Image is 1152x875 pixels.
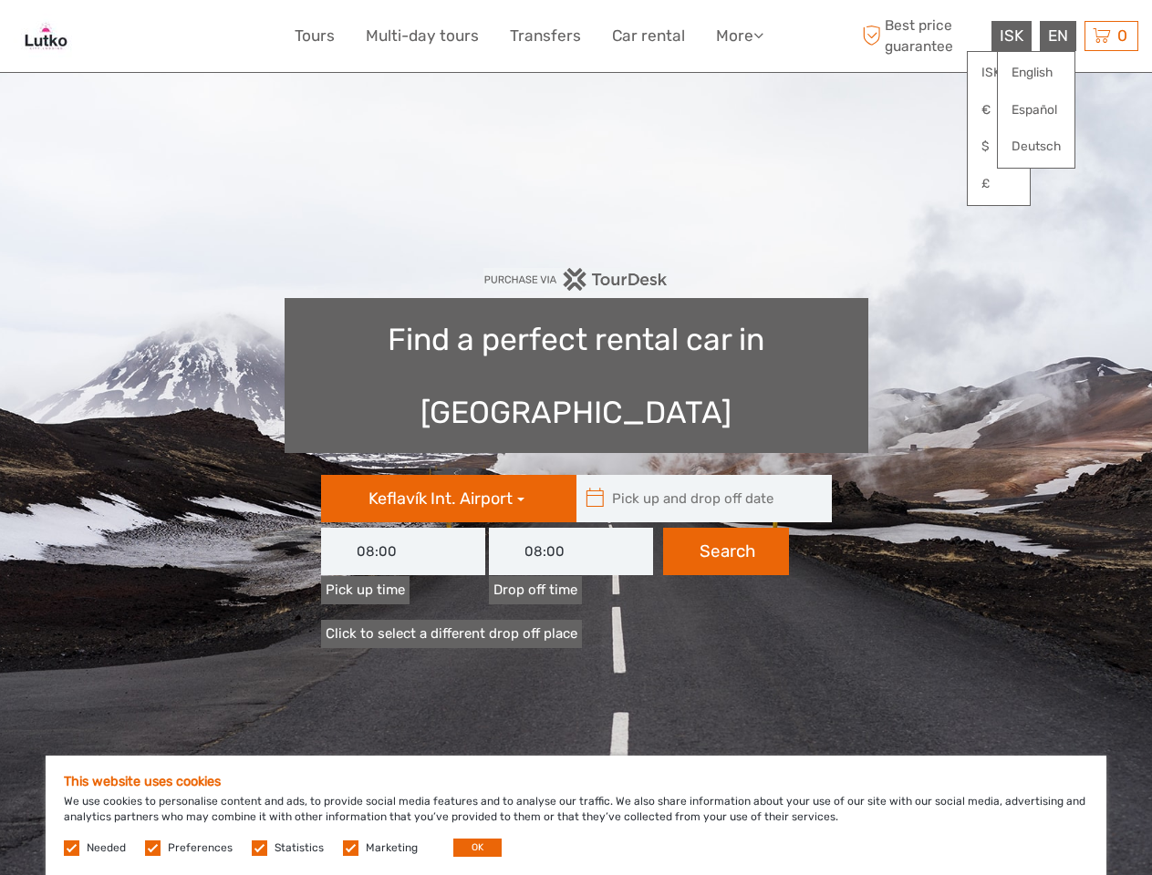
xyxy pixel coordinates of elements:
[1115,26,1130,45] span: 0
[663,528,789,575] button: Search
[998,94,1074,127] a: Español
[453,839,502,857] button: OK
[210,28,232,50] button: Open LiveChat chat widget
[998,130,1074,163] a: Deutsch
[64,774,1088,789] h5: This website uses cookies
[612,23,685,49] a: Car rental
[968,94,1030,127] a: €
[285,298,868,453] h1: Find a perfect rental car in [GEOGRAPHIC_DATA]
[366,840,418,856] label: Marketing
[483,268,669,291] img: PurchaseViaTourDesk.png
[321,620,582,648] a: Click to select a different drop off place
[489,528,653,575] input: Drop off time
[321,576,410,604] label: Pick up time
[716,23,763,49] a: More
[1040,21,1076,51] div: EN
[857,15,987,56] span: Best price guarantee
[295,23,335,49] a: Tours
[366,23,479,49] a: Multi-day tours
[489,576,582,604] label: Drop off time
[968,130,1030,163] a: $
[321,528,485,575] input: Pick up time
[968,57,1030,89] a: ISK
[275,840,324,856] label: Statistics
[1000,26,1023,45] span: ISK
[87,840,126,856] label: Needed
[168,840,233,856] label: Preferences
[576,475,823,522] input: Pick up and drop off date
[968,168,1030,201] a: £
[368,489,513,509] span: Keflavík Int. Airport
[510,23,581,49] a: Transfers
[46,756,1106,875] div: We use cookies to personalise content and ads, to provide social media features and to analyse ou...
[14,14,78,58] img: 2342-33458947-5ba6-4553-93fb-530cd831475b_logo_small.jpg
[321,475,576,522] button: Keflavík Int. Airport
[998,57,1074,89] a: English
[26,32,206,46] p: We're away right now. Please check back later!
